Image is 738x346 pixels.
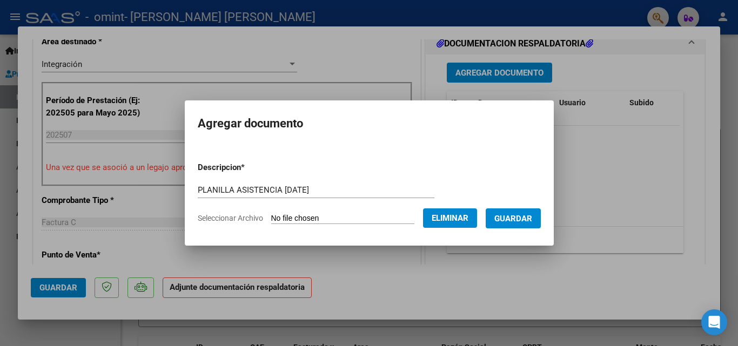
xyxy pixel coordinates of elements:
div: Open Intercom Messenger [701,309,727,335]
span: Seleccionar Archivo [198,214,263,222]
span: Eliminar [432,213,468,223]
h2: Agregar documento [198,113,541,134]
p: Descripcion [198,161,301,174]
button: Eliminar [423,208,477,228]
button: Guardar [486,208,541,228]
span: Guardar [494,214,532,223]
